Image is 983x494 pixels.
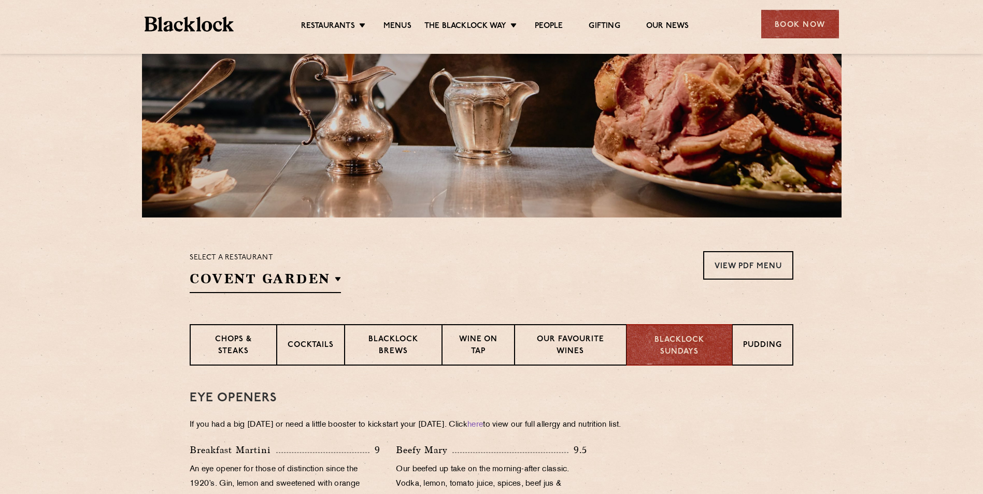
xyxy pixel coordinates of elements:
[743,340,782,353] p: Pudding
[453,334,504,358] p: Wine on Tap
[369,443,380,457] p: 9
[424,21,506,33] a: The Blacklock Way
[568,443,587,457] p: 9.5
[589,21,620,33] a: Gifting
[467,421,483,429] a: here
[761,10,839,38] div: Book Now
[145,17,234,32] img: BL_Textured_Logo-footer-cropped.svg
[301,21,355,33] a: Restaurants
[525,334,615,358] p: Our favourite wines
[383,21,411,33] a: Menus
[201,334,266,358] p: Chops & Steaks
[703,251,793,280] a: View PDF Menu
[190,251,341,265] p: Select a restaurant
[190,443,276,457] p: Breakfast Martini
[646,21,689,33] a: Our News
[535,21,563,33] a: People
[288,340,334,353] p: Cocktails
[190,391,793,405] h3: Eye openers
[355,334,431,358] p: Blacklock Brews
[396,443,452,457] p: Beefy Mary
[190,270,341,293] h2: Covent Garden
[190,418,793,432] p: If you had a big [DATE] or need a little booster to kickstart your [DATE]. Click to view our full...
[637,335,721,358] p: Blacklock Sundays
